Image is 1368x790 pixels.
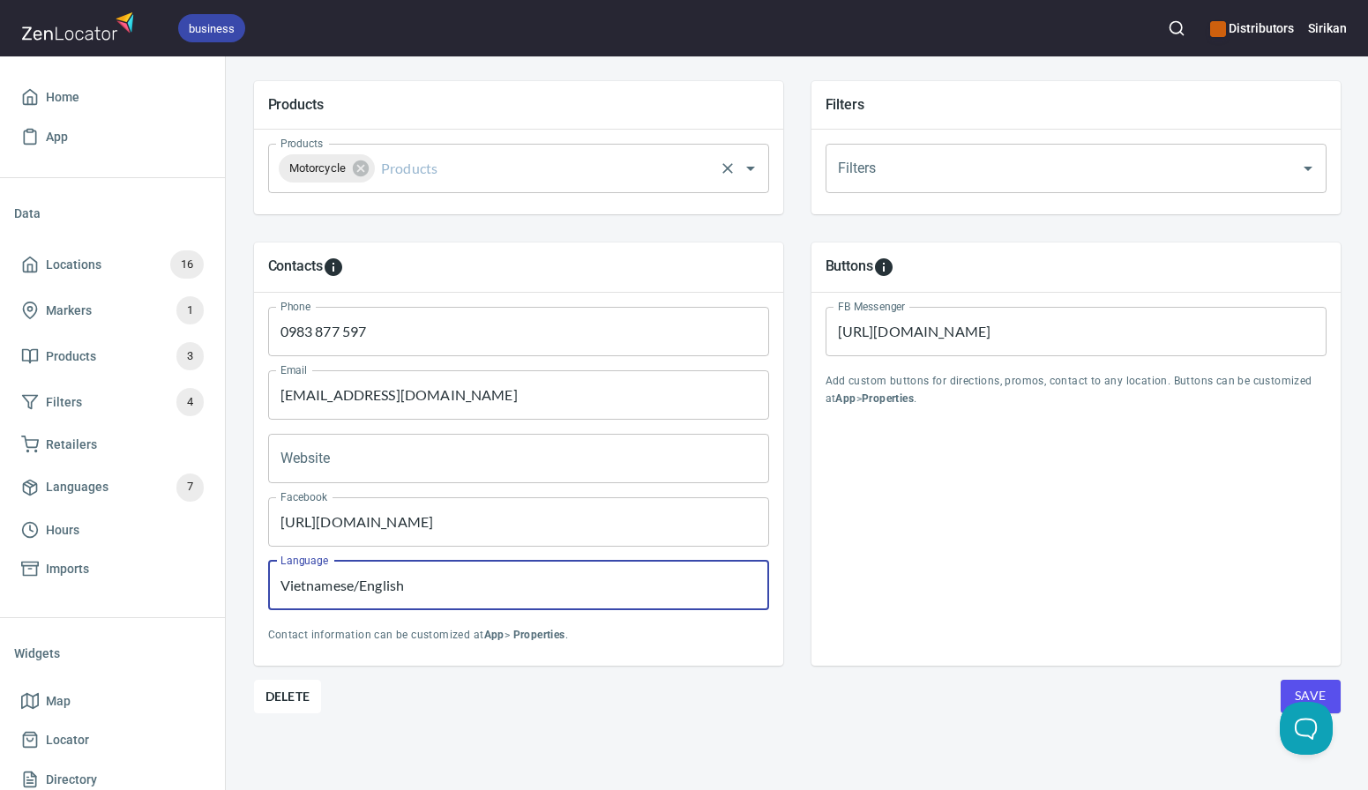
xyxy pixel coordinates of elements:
[254,680,322,713] button: Delete
[46,391,82,414] span: Filters
[715,156,740,181] button: Clear
[279,160,357,176] span: Motorcycle
[1281,680,1341,713] button: Save
[176,392,204,413] span: 4
[738,156,763,181] button: Open
[378,152,711,185] input: Products
[14,333,211,379] a: Products3
[14,379,211,425] a: Filters4
[178,14,245,42] div: business
[826,257,874,278] h5: Buttons
[46,300,92,322] span: Markers
[14,632,211,674] li: Widgets
[176,347,204,367] span: 3
[14,117,211,157] a: App
[14,242,211,287] a: Locations16
[46,86,79,108] span: Home
[170,255,204,275] span: 16
[834,152,1269,185] input: Filters
[46,434,97,456] span: Retailers
[14,682,211,721] a: Map
[14,287,211,333] a: Markers1
[268,627,769,645] p: Contact information can be customized at > .
[826,95,1327,114] h5: Filters
[826,373,1327,408] p: Add custom buttons for directions, promos, contact to any location. Buttons can be customized at > .
[14,465,211,511] a: Languages7
[1280,702,1333,755] iframe: Help Scout Beacon - Open
[1157,9,1196,48] button: Search
[1308,9,1347,48] button: Sirikan
[873,257,894,278] svg: To add custom buttons for locations, please go to Apps > Properties > Buttons.
[46,476,108,498] span: Languages
[176,301,204,321] span: 1
[14,549,211,589] a: Imports
[279,154,376,183] div: Motorcycle
[1210,21,1226,37] button: color-CE600E
[14,425,211,465] a: Retailers
[1295,685,1327,707] span: Save
[176,477,204,497] span: 7
[46,558,89,580] span: Imports
[862,392,914,405] b: Properties
[1210,19,1294,38] h6: Distributors
[46,519,79,541] span: Hours
[1210,9,1294,48] div: Manage your apps
[178,19,245,38] span: business
[268,257,324,278] h5: Contacts
[14,511,211,550] a: Hours
[21,7,139,45] img: zenlocator
[46,346,96,368] span: Products
[1308,19,1347,38] h6: Sirikan
[46,126,68,148] span: App
[323,257,344,278] svg: To add custom contact information for locations, please go to Apps > Properties > Contacts.
[14,720,211,760] a: Locator
[268,95,769,114] h5: Products
[14,78,211,117] a: Home
[513,629,565,641] b: Properties
[14,192,211,235] li: Data
[484,629,505,641] b: App
[46,729,89,751] span: Locator
[46,690,71,712] span: Map
[265,686,310,707] span: Delete
[835,392,856,405] b: App
[1296,156,1320,181] button: Open
[46,254,101,276] span: Locations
